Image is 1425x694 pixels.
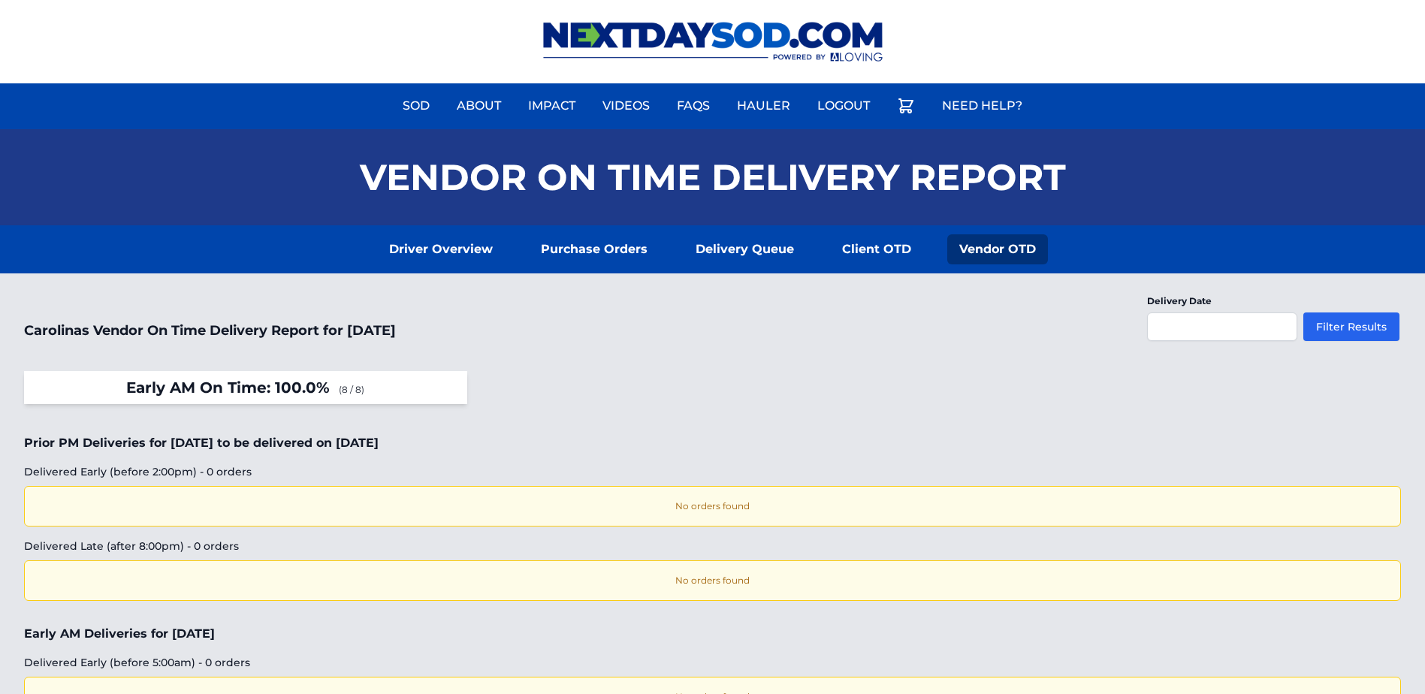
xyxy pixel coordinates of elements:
[1303,312,1399,341] button: Filter Results
[339,384,364,395] span: (8 / 8)
[684,234,806,264] a: Delivery Queue
[808,88,879,124] a: Logout
[1147,295,1212,306] label: Delivery Date
[360,159,1066,195] h1: Vendor On Time Delivery Report
[947,234,1048,264] a: Vendor OTD
[24,539,1401,554] h3: Delivered Late (after 8:00pm) - 0 orders
[394,88,439,124] a: Sod
[933,88,1031,124] a: Need Help?
[519,88,584,124] a: Impact
[24,434,1401,452] h2: Prior PM Deliveries for [DATE] to be delivered on [DATE]
[24,464,1401,480] h3: Delivered Early (before 2:00pm) - 0 orders
[593,88,659,124] a: Videos
[37,573,1388,588] p: No orders found
[37,499,1388,514] p: No orders found
[728,88,799,124] a: Hauler
[529,234,660,264] a: Purchase Orders
[126,379,330,397] span: Early AM On Time: 100.0%
[448,88,510,124] a: About
[830,234,923,264] a: Client OTD
[668,88,719,124] a: FAQs
[377,234,505,264] a: Driver Overview
[24,320,396,341] h1: Carolinas Vendor On Time Delivery Report for [DATE]
[24,625,1401,643] h2: Early AM Deliveries for [DATE]
[24,655,1401,671] h3: Delivered Early (before 5:00am) - 0 orders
